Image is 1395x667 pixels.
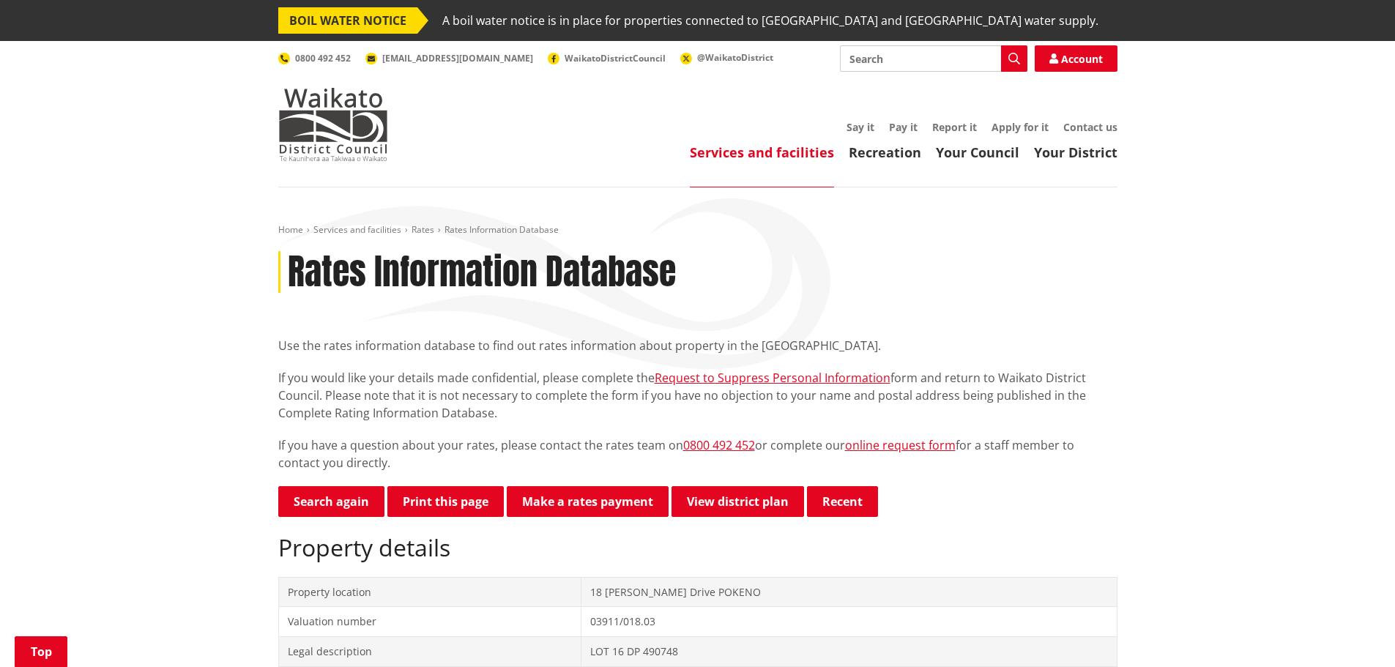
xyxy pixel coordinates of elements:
a: WaikatoDistrictCouncil [548,52,666,64]
h2: Property details [278,534,1117,562]
h1: Rates Information Database [288,251,676,294]
a: @WaikatoDistrict [680,51,773,64]
a: [EMAIL_ADDRESS][DOMAIN_NAME] [365,52,533,64]
a: online request form [845,437,956,453]
a: Make a rates payment [507,486,669,517]
span: [EMAIL_ADDRESS][DOMAIN_NAME] [382,52,533,64]
td: 03911/018.03 [581,607,1117,637]
a: Say it [847,120,874,134]
a: Your Council [936,144,1019,161]
p: If you have a question about your rates, please contact the rates team on or complete our for a s... [278,436,1117,472]
a: Your District [1034,144,1117,161]
a: View district plan [672,486,804,517]
a: Services and facilities [313,223,401,236]
a: Top [15,636,67,667]
p: Use the rates information database to find out rates information about property in the [GEOGRAPHI... [278,337,1117,354]
td: Property location [278,577,581,607]
input: Search input [840,45,1027,72]
button: Recent [807,486,878,517]
span: Rates Information Database [444,223,559,236]
a: Contact us [1063,120,1117,134]
p: If you would like your details made confidential, please complete the form and return to Waikato ... [278,369,1117,422]
span: A boil water notice is in place for properties connected to [GEOGRAPHIC_DATA] and [GEOGRAPHIC_DAT... [442,7,1098,34]
span: WaikatoDistrictCouncil [565,52,666,64]
nav: breadcrumb [278,224,1117,236]
span: @WaikatoDistrict [697,51,773,64]
button: Print this page [387,486,504,517]
a: Home [278,223,303,236]
a: Account [1035,45,1117,72]
a: Recreation [849,144,921,161]
a: Search again [278,486,384,517]
a: 0800 492 452 [683,437,755,453]
span: 0800 492 452 [295,52,351,64]
a: 0800 492 452 [278,52,351,64]
img: Waikato District Council - Te Kaunihera aa Takiwaa o Waikato [278,88,388,161]
a: Pay it [889,120,918,134]
td: Legal description [278,636,581,666]
span: BOIL WATER NOTICE [278,7,417,34]
a: Report it [932,120,977,134]
a: Apply for it [992,120,1049,134]
a: Request to Suppress Personal Information [655,370,890,386]
a: Services and facilities [690,144,834,161]
td: LOT 16 DP 490748 [581,636,1117,666]
a: Rates [412,223,434,236]
td: 18 [PERSON_NAME] Drive POKENO [581,577,1117,607]
td: Valuation number [278,607,581,637]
